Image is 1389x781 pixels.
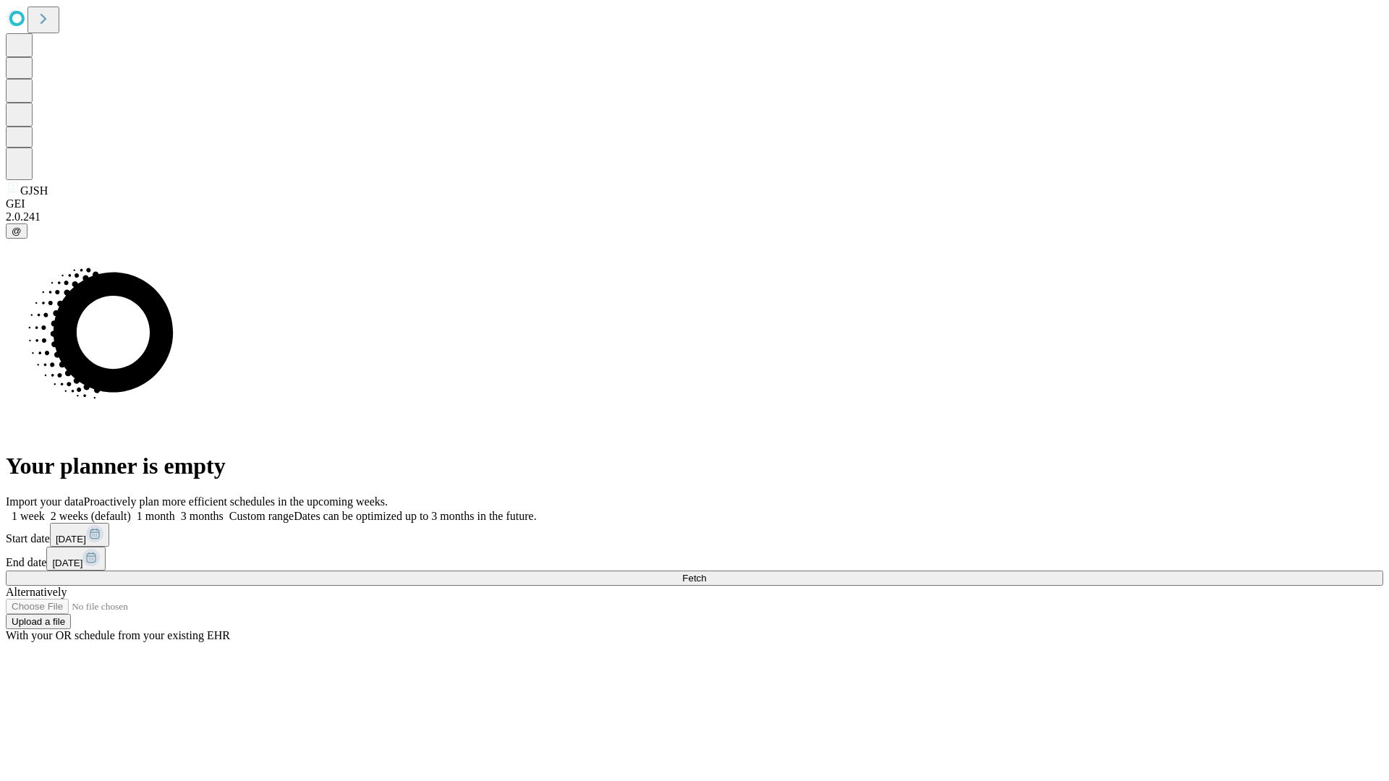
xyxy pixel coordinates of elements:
span: 1 month [137,510,175,522]
span: With your OR schedule from your existing EHR [6,629,230,641]
button: Upload a file [6,614,71,629]
div: GEI [6,197,1383,210]
div: 2.0.241 [6,210,1383,223]
span: Alternatively [6,586,67,598]
button: @ [6,223,27,239]
span: GJSH [20,184,48,197]
div: End date [6,547,1383,571]
span: Fetch [682,573,706,584]
button: [DATE] [50,523,109,547]
span: [DATE] [56,534,86,545]
span: 2 weeks (default) [51,510,131,522]
span: Import your data [6,495,84,508]
h1: Your planner is empty [6,453,1383,479]
span: Proactively plan more efficient schedules in the upcoming weeks. [84,495,388,508]
button: Fetch [6,571,1383,586]
button: [DATE] [46,547,106,571]
span: 3 months [181,510,224,522]
div: Start date [6,523,1383,547]
span: 1 week [12,510,45,522]
span: [DATE] [52,558,82,568]
span: Dates can be optimized up to 3 months in the future. [294,510,536,522]
span: Custom range [229,510,294,522]
span: @ [12,226,22,236]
